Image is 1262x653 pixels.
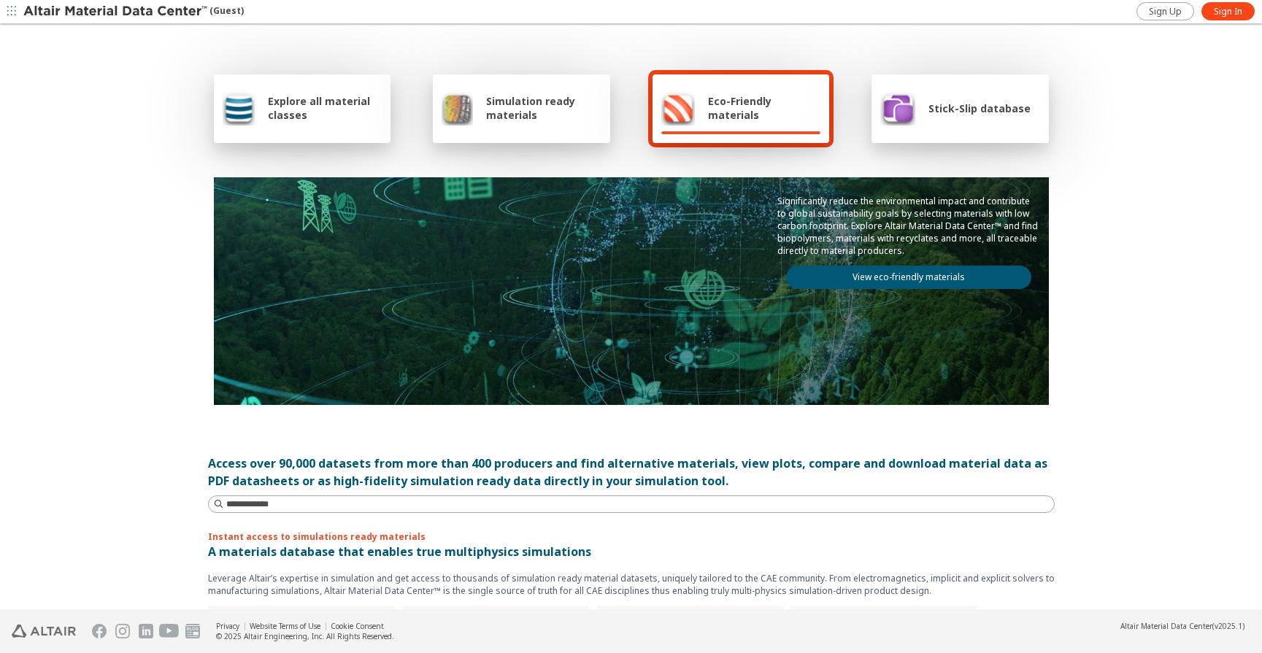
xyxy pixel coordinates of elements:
[223,90,255,125] img: Explore all material classes
[268,94,382,122] span: Explore all material classes
[777,195,1040,257] p: Significantly reduce the environmental impact and contribute to global sustainability goals by se...
[1149,6,1182,18] span: Sign Up
[216,621,239,631] a: Privacy
[928,101,1031,115] span: Stick-Slip database
[442,90,473,125] img: Simulation ready materials
[23,4,244,19] div: (Guest)
[1201,2,1255,20] a: Sign In
[208,455,1055,490] div: Access over 90,000 datasets from more than 400 producers and find alternative materials, view plo...
[216,631,394,641] div: © 2025 Altair Engineering, Inc. All Rights Reserved.
[880,90,915,125] img: Stick-Slip database
[786,266,1031,289] a: View eco-friendly materials
[661,90,695,125] img: Eco-Friendly materials
[331,621,384,631] a: Cookie Consent
[486,94,601,122] span: Simulation ready materials
[208,543,1055,560] p: A materials database that enables true multiphysics simulations
[250,621,320,631] a: Website Terms of Use
[12,625,76,638] img: Altair Engineering
[1120,621,1244,631] div: (v2025.1)
[1120,621,1212,631] span: Altair Material Data Center
[23,4,209,19] img: Altair Material Data Center
[1136,2,1194,20] a: Sign Up
[708,94,820,122] span: Eco-Friendly materials
[208,530,1055,543] p: Instant access to simulations ready materials
[1214,6,1242,18] span: Sign In
[208,572,1055,597] p: Leverage Altair’s expertise in simulation and get access to thousands of simulation ready materia...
